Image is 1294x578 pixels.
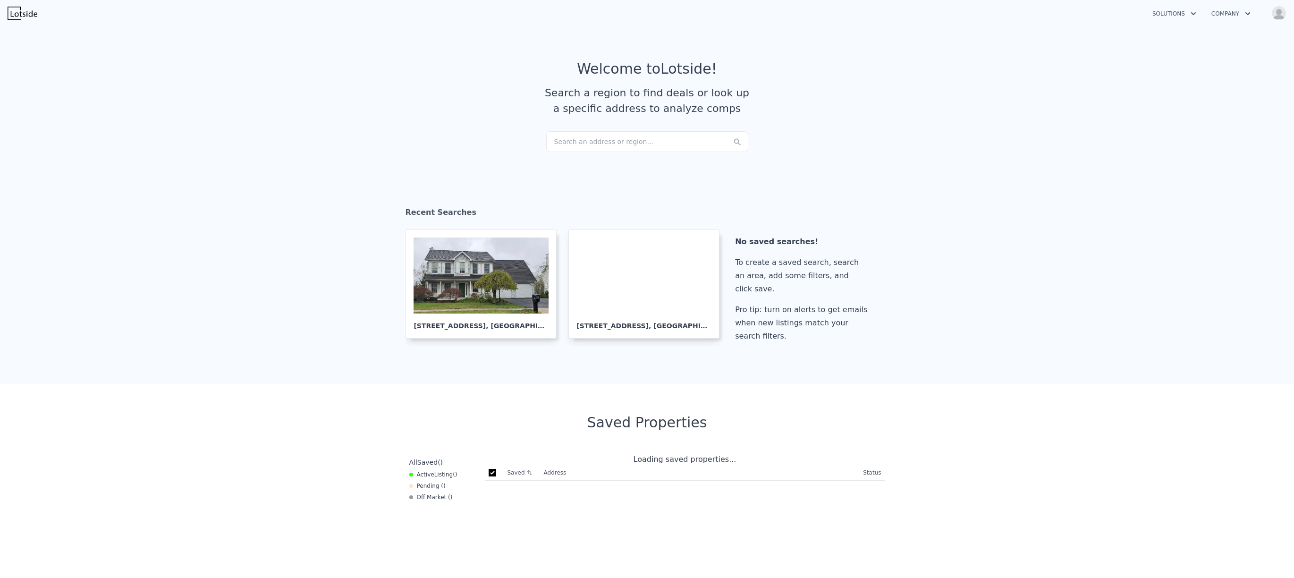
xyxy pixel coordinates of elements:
a: [STREET_ADDRESS], [GEOGRAPHIC_DATA] [568,229,727,339]
div: To create a saved search, search an area, add some filters, and click save. [735,256,871,296]
div: Pro tip: turn on alerts to get emails when new listings match your search filters. [735,303,871,343]
div: [STREET_ADDRESS] , [GEOGRAPHIC_DATA] [414,314,549,331]
th: Saved [504,465,540,480]
th: Status [859,465,885,481]
div: All ( ) [409,458,443,467]
button: Solutions [1145,5,1204,22]
a: [STREET_ADDRESS], [GEOGRAPHIC_DATA] [406,229,564,339]
button: Company [1204,5,1258,22]
div: Search a region to find deals or look up a specific address to analyze comps [541,85,753,116]
div: Pending ( ) [409,482,446,490]
th: Address [540,465,860,481]
img: avatar [1271,6,1286,21]
span: Saved [417,459,438,466]
span: Active ( ) [417,471,457,478]
img: Lotside [8,7,37,20]
div: Welcome to Lotside ! [577,60,717,77]
div: [STREET_ADDRESS] , [GEOGRAPHIC_DATA] [576,314,711,331]
div: Recent Searches [406,199,889,229]
div: Loading saved properties... [485,454,885,465]
div: Off Market ( ) [409,493,453,501]
div: No saved searches! [735,235,871,248]
span: Listing [434,471,453,478]
div: Saved Properties [406,414,889,431]
div: Search an address or region... [546,131,748,152]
